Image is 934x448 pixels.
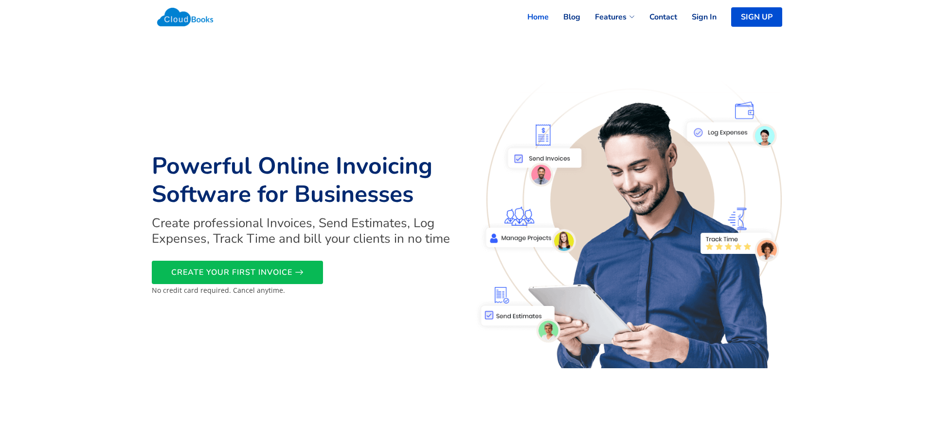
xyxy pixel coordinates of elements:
[152,152,461,208] h1: Powerful Online Invoicing Software for Businesses
[595,11,627,23] span: Features
[152,286,285,295] small: No credit card required. Cancel anytime.
[635,6,677,28] a: Contact
[580,6,635,28] a: Features
[152,215,461,246] h2: Create professional Invoices, Send Estimates, Log Expenses, Track Time and bill your clients in n...
[549,6,580,28] a: Blog
[152,2,218,32] img: Cloudbooks Logo
[677,6,717,28] a: Sign In
[731,7,782,27] a: SIGN UP
[513,6,549,28] a: Home
[152,261,323,284] a: CREATE YOUR FIRST INVOICE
